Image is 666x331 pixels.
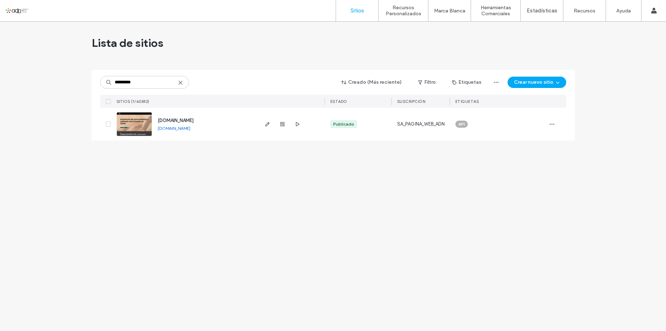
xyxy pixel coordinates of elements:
[508,77,566,88] button: Crear nuevo sitio
[458,121,465,127] span: API
[158,118,194,123] a: [DOMAIN_NAME]
[335,77,408,88] button: Creado (Más reciente)
[330,99,347,104] span: ESTADO
[333,121,354,127] div: Publicado
[351,7,364,14] label: Sitios
[379,5,428,17] label: Recursos Personalizados
[471,5,520,17] label: Herramientas Comerciales
[434,8,465,14] label: Marca Blanca
[411,77,443,88] button: Filtro
[92,36,163,50] span: Lista de sitios
[574,8,595,14] label: Recursos
[158,126,190,131] a: [DOMAIN_NAME]
[397,121,445,128] span: SA_PAGINA_WEB_ADN
[117,99,150,104] span: SITIOS (1/60382)
[446,77,488,88] button: Etiquetas
[455,99,479,104] span: ETIQUETAS
[616,8,631,14] label: Ayuda
[527,7,557,14] label: Estadísticas
[397,99,426,104] span: Suscripción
